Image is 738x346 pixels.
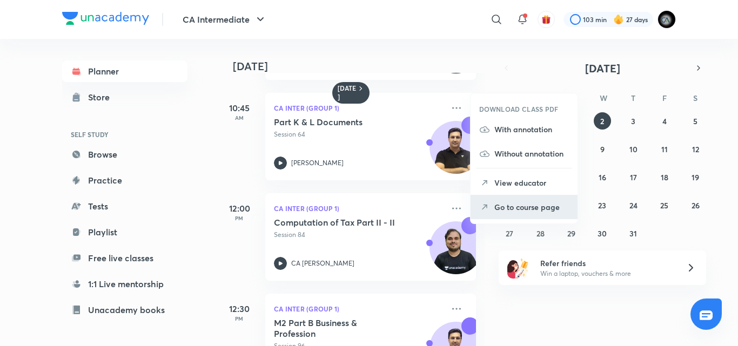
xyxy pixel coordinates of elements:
[656,112,673,130] button: July 4, 2025
[274,230,444,240] p: Session 84
[687,196,704,214] button: July 26, 2025
[233,60,487,73] h4: [DATE]
[274,317,408,339] h5: M2 Part B Business & Profession
[479,104,559,114] h6: DOWNLOAD CLASS PDF
[631,116,635,126] abbr: July 3, 2025
[658,10,676,29] img: poojita Agrawal
[274,101,444,114] p: CA Inter (Group 1)
[494,148,569,159] p: Without annotation
[599,172,606,182] abbr: July 16, 2025
[62,125,187,144] h6: SELF STUDY
[594,140,611,158] button: July 9, 2025
[594,112,611,130] button: July 2, 2025
[291,259,354,268] p: CA [PERSON_NAME]
[693,93,697,103] abbr: Saturday
[514,60,691,76] button: [DATE]
[600,116,604,126] abbr: July 2, 2025
[62,60,187,82] a: Planner
[631,93,635,103] abbr: Thursday
[532,225,549,242] button: July 28, 2025
[62,12,149,25] img: Company Logo
[274,202,444,215] p: CA Inter (Group 1)
[662,93,667,103] abbr: Friday
[656,140,673,158] button: July 11, 2025
[625,196,642,214] button: July 24, 2025
[62,12,149,28] a: Company Logo
[625,225,642,242] button: July 31, 2025
[594,196,611,214] button: July 23, 2025
[594,225,611,242] button: July 30, 2025
[274,217,408,228] h5: Computation of Tax Part II - II
[660,200,668,211] abbr: July 25, 2025
[62,299,187,321] a: Unacademy books
[692,172,699,182] abbr: July 19, 2025
[218,114,261,121] p: AM
[62,195,187,217] a: Tests
[494,124,569,135] p: With annotation
[656,168,673,186] button: July 18, 2025
[62,221,187,243] a: Playlist
[687,140,704,158] button: July 12, 2025
[630,172,637,182] abbr: July 17, 2025
[656,196,673,214] button: July 25, 2025
[692,200,700,211] abbr: July 26, 2025
[541,15,551,24] img: avatar
[687,168,704,186] button: July 19, 2025
[494,201,569,213] p: Go to course page
[274,130,444,139] p: Session 64
[218,315,261,322] p: PM
[506,228,513,239] abbr: July 27, 2025
[501,225,518,242] button: July 27, 2025
[218,202,261,215] h5: 12:00
[62,144,187,165] a: Browse
[507,257,529,279] img: referral
[687,112,704,130] button: July 5, 2025
[625,140,642,158] button: July 10, 2025
[291,158,344,168] p: [PERSON_NAME]
[538,11,555,28] button: avatar
[88,91,116,104] div: Store
[218,101,261,114] h5: 10:45
[176,9,273,30] button: CA Intermediate
[338,84,357,101] h6: [DATE]
[625,112,642,130] button: July 3, 2025
[430,227,482,279] img: Avatar
[540,269,673,279] p: Win a laptop, vouchers & more
[598,228,607,239] abbr: July 30, 2025
[567,228,575,239] abbr: July 29, 2025
[430,127,482,179] img: Avatar
[218,302,261,315] h5: 12:30
[62,86,187,108] a: Store
[662,116,667,126] abbr: July 4, 2025
[218,215,261,221] p: PM
[62,273,187,295] a: 1:1 Live mentorship
[693,116,697,126] abbr: July 5, 2025
[62,247,187,269] a: Free live classes
[661,144,668,154] abbr: July 11, 2025
[585,61,620,76] span: [DATE]
[625,168,642,186] button: July 17, 2025
[692,144,699,154] abbr: July 12, 2025
[62,169,187,191] a: Practice
[629,200,638,211] abbr: July 24, 2025
[598,200,606,211] abbr: July 23, 2025
[661,172,668,182] abbr: July 18, 2025
[494,177,569,188] p: View educator
[540,257,673,269] h6: Refer friends
[563,225,580,242] button: July 29, 2025
[536,228,545,239] abbr: July 28, 2025
[274,302,444,315] p: CA Inter (Group 1)
[600,144,605,154] abbr: July 9, 2025
[613,14,624,25] img: streak
[629,144,638,154] abbr: July 10, 2025
[274,117,408,127] h5: Part K & L Documents
[600,93,607,103] abbr: Wednesday
[629,228,637,239] abbr: July 31, 2025
[594,168,611,186] button: July 16, 2025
